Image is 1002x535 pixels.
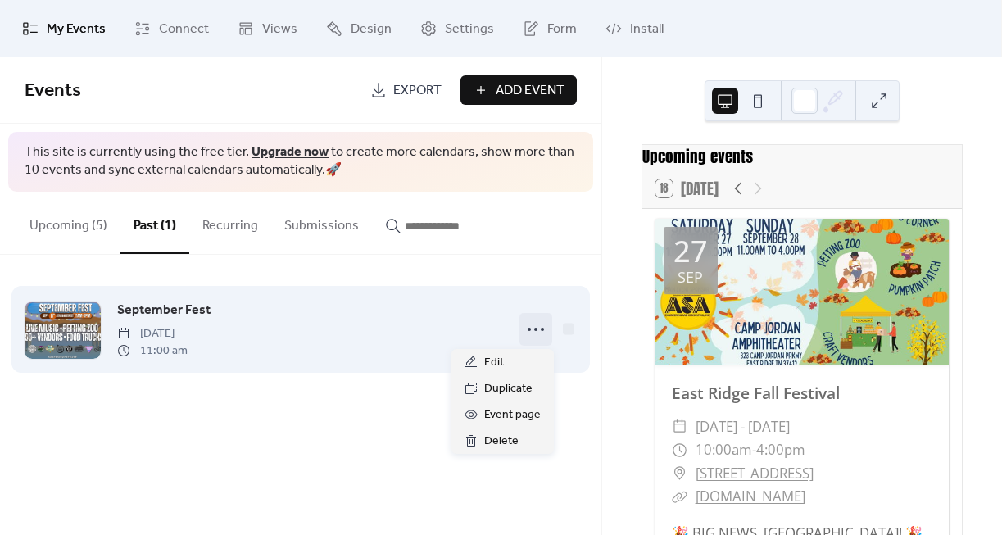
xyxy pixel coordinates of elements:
span: 10:00am [696,438,752,462]
a: Install [593,7,676,51]
a: Export [358,75,454,105]
span: Views [262,20,297,39]
span: Delete [484,432,519,451]
button: Recurring [189,192,271,252]
span: Form [547,20,577,39]
span: Design [351,20,392,39]
a: East Ridge Fall Festival [672,382,840,404]
div: Sep [678,270,703,284]
span: Connect [159,20,209,39]
a: Settings [408,7,506,51]
a: Design [314,7,404,51]
button: Upcoming (5) [16,192,120,252]
span: Install [630,20,664,39]
button: Add Event [460,75,577,105]
span: This site is currently using the free tier. to create more calendars, show more than 10 events an... [25,143,577,180]
button: Past (1) [120,192,189,254]
div: ​ [672,438,687,462]
span: My Events [47,20,106,39]
div: ​ [672,485,687,509]
span: 11:00 am [117,342,188,360]
span: - [752,438,756,462]
span: 4:00pm [756,438,805,462]
span: Events [25,73,81,109]
a: Form [510,7,589,51]
span: Settings [445,20,494,39]
span: [DATE] - [DATE] [696,415,790,439]
div: ​ [672,462,687,486]
button: Submissions [271,192,372,252]
span: September Fest [117,301,211,320]
a: Upgrade now [252,139,329,165]
a: [DOMAIN_NAME] [696,487,805,506]
div: ​ [672,415,687,439]
span: [DATE] [117,325,188,342]
span: Add Event [496,81,564,101]
a: September Fest [117,300,211,321]
a: My Events [10,7,118,51]
span: Export [393,81,442,101]
a: Connect [122,7,221,51]
div: Upcoming events [642,145,962,169]
span: Duplicate [484,379,533,399]
span: Event page [484,406,541,425]
a: [STREET_ADDRESS] [696,462,814,486]
div: 27 [673,237,708,266]
a: Views [225,7,310,51]
span: Edit [484,353,504,373]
